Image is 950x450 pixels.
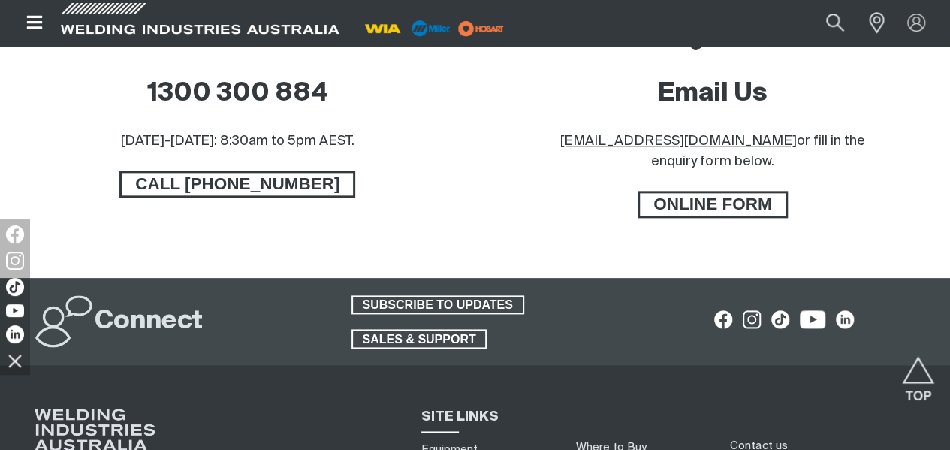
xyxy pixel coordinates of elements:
button: Search products [810,6,861,40]
h2: Connect [95,305,203,338]
span: SUBSCRIBE TO UPDATES [353,295,523,315]
a: SALES & SUPPORT [351,329,487,349]
a: CALL 1300 300 884 [119,171,355,198]
img: Instagram [6,252,24,270]
img: hide socials [2,348,28,373]
a: ONLINE FORM [638,191,788,218]
img: miller [454,17,508,40]
img: LinkedIn [6,325,24,343]
span: ONLINE FORM [640,191,786,218]
a: 1300 300 884 [147,81,328,107]
img: YouTube [6,304,24,317]
span: SALES & SUPPORT [353,329,486,349]
img: TikTok [6,278,24,296]
span: or fill in the enquiry form below. [651,134,864,168]
a: [EMAIL_ADDRESS][DOMAIN_NAME] [560,134,796,148]
input: Product name or item number... [791,6,861,40]
span: [DATE]-[DATE]: 8:30am to 5pm AEST. [121,134,354,148]
img: Facebook [6,225,24,243]
button: Scroll to top [901,356,935,390]
a: SUBSCRIBE TO UPDATES [351,295,524,315]
a: Email Us [658,81,768,107]
span: CALL [PHONE_NUMBER] [122,171,353,198]
span: SITE LINKS [421,410,499,424]
a: miller [454,23,508,34]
